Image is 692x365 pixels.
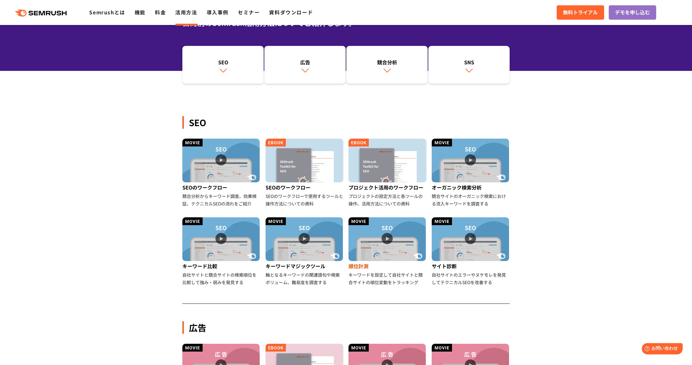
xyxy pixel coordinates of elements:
[182,46,264,84] a: SEO
[182,116,510,129] div: SEO
[348,139,427,207] a: プロジェクト活用のワークフロー プロジェクトの設定方法と各ツールの操作、活用方法についての資料
[348,192,427,207] div: プロジェクトの設定方法と各ツールの操作、活用方法についての資料
[182,271,261,286] div: 自社サイトと競合サイトの検索順位を比較して強み・弱みを発見する
[182,261,261,271] div: キーワード比較
[266,217,344,286] a: キーワードマジックツール 軸となるキーワードの関連語句や検索ボリューム、難易度を調査する
[428,46,510,84] a: SNS
[89,8,125,16] a: Semrushとは
[431,58,507,66] div: SNS
[432,271,510,286] div: 自社サイトのエラーやヌケモレを発見してテクニカルSEOを改善する
[266,261,344,271] div: キーワードマジックツール
[637,341,685,358] iframe: Help widget launcher
[432,192,510,207] div: 競合サイトのオーガニック検索における流入キーワードを調査する
[182,321,510,334] div: 広告
[264,46,346,84] a: 広告
[432,182,510,192] div: オーガニック検索分析
[432,261,510,271] div: サイト診断
[557,5,604,20] a: 無料トライアル
[238,8,260,16] a: セミナー
[432,139,510,207] a: オーガニック検索分析 競合サイトのオーガニック検索における流入キーワードを調査する
[266,139,344,207] a: SEOのワークフロー SEOのワークフローで使用するツールと操作方法についての資料
[266,182,344,192] div: SEOのワークフロー
[182,192,261,207] div: 競合分析からキーワード調査、効果検証、テクニカルSEOの流れをご紹介
[175,8,197,16] a: 活用方法
[182,217,261,286] a: キーワード比較 自社サイトと競合サイトの検索順位を比較して強み・弱みを発見する
[615,8,650,17] span: デモを申し込む
[155,8,166,16] a: 料金
[266,271,344,286] div: 軸となるキーワードの関連語句や検索ボリューム、難易度を調査する
[348,261,427,271] div: 順位計測
[346,46,428,84] a: 競合分析
[182,139,261,207] a: SEOのワークフロー 競合分析からキーワード調査、効果検証、テクニカルSEOの流れをご紹介
[267,58,343,66] div: 広告
[349,58,425,66] div: 競合分析
[432,217,510,286] a: サイト診断 自社サイトのエラーやヌケモレを発見してテクニカルSEOを改善する
[185,58,261,66] div: SEO
[609,5,656,20] a: デモを申し込む
[266,192,344,207] div: SEOのワークフローで使用するツールと操作方法についての資料
[563,8,598,17] span: 無料トライアル
[269,8,313,16] a: 資料ダウンロード
[207,8,228,16] a: 導入事例
[348,271,427,286] div: キーワードを設定して自社サイトと競合サイトの順位変動をトラッキング
[182,182,261,192] div: SEOのワークフロー
[348,182,427,192] div: プロジェクト活用のワークフロー
[348,217,427,286] a: 順位計測 キーワードを設定して自社サイトと競合サイトの順位変動をトラッキング
[135,8,146,16] a: 機能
